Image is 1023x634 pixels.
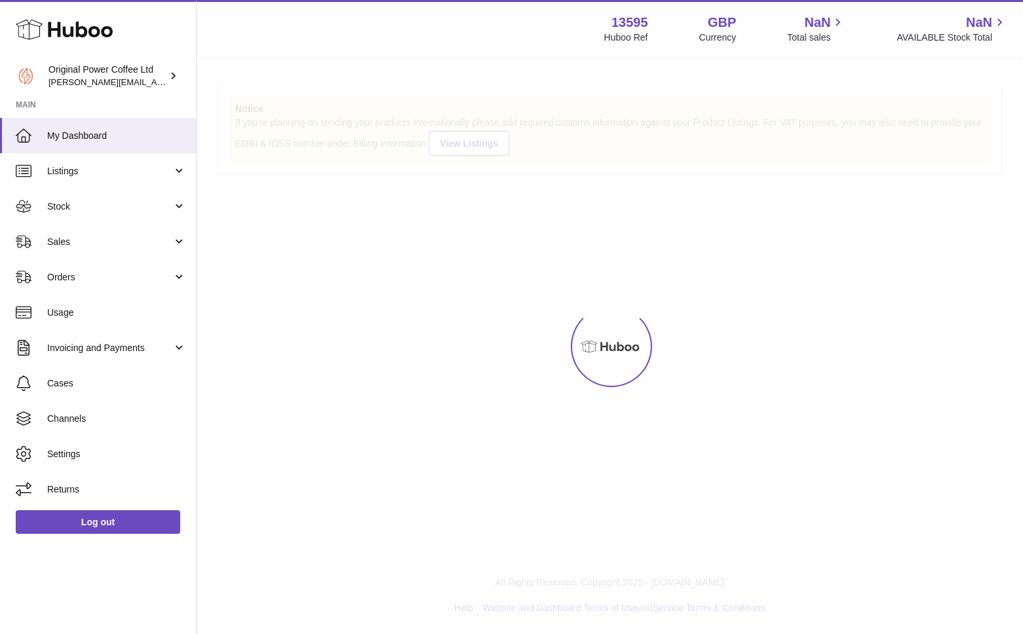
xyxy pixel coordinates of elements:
[48,64,166,88] div: Original Power Coffee Ltd
[966,14,992,31] span: NaN
[47,483,186,496] span: Returns
[804,14,830,31] span: NaN
[897,31,1007,44] span: AVAILABLE Stock Total
[47,307,186,319] span: Usage
[47,165,172,177] span: Listings
[611,14,648,31] strong: 13595
[16,510,180,534] a: Log out
[47,236,172,248] span: Sales
[47,448,186,460] span: Settings
[787,31,845,44] span: Total sales
[897,14,1007,44] a: NaN AVAILABLE Stock Total
[47,130,186,142] span: My Dashboard
[708,14,736,31] strong: GBP
[47,342,172,354] span: Invoicing and Payments
[16,66,35,86] img: aline@drinkpowercoffee.com
[699,31,737,44] div: Currency
[604,31,648,44] div: Huboo Ref
[47,413,186,425] span: Channels
[47,200,172,213] span: Stock
[47,377,186,390] span: Cases
[48,77,263,87] span: [PERSON_NAME][EMAIL_ADDRESS][DOMAIN_NAME]
[47,271,172,284] span: Orders
[787,14,845,44] a: NaN Total sales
